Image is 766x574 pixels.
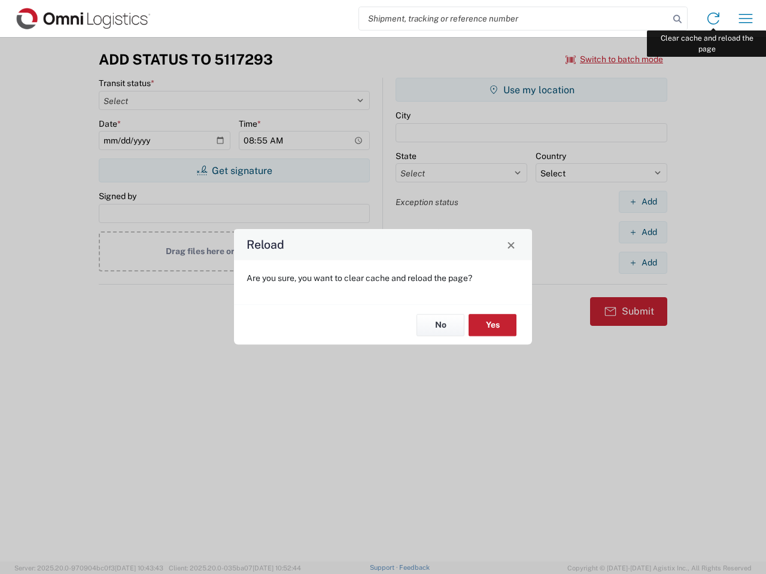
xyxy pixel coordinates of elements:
button: No [417,314,464,336]
button: Yes [469,314,516,336]
p: Are you sure, you want to clear cache and reload the page? [247,273,519,283]
input: Shipment, tracking or reference number [359,7,669,30]
h4: Reload [247,236,284,254]
button: Close [503,236,519,253]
